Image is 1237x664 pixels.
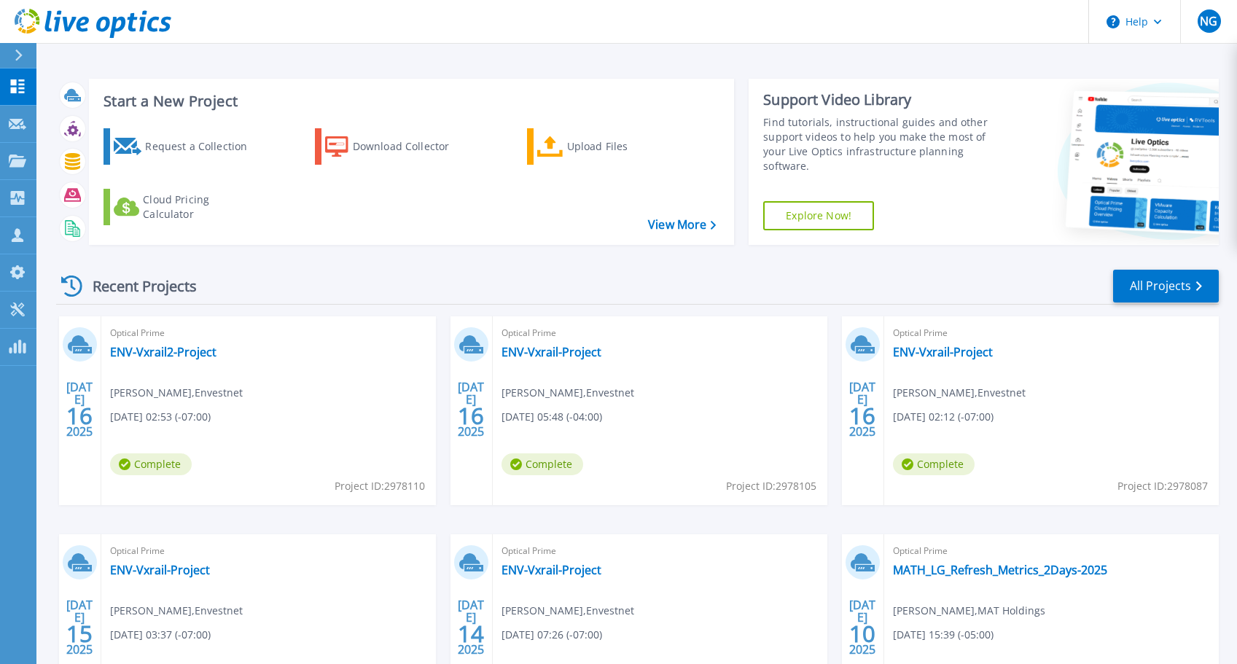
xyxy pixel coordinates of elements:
[457,601,485,654] div: [DATE] 2025
[567,132,684,161] div: Upload Files
[315,128,477,165] a: Download Collector
[502,453,583,475] span: Complete
[56,268,216,304] div: Recent Projects
[893,409,994,425] span: [DATE] 02:12 (-07:00)
[353,132,469,161] div: Download Collector
[110,385,243,401] span: [PERSON_NAME] , Envestnet
[893,453,975,475] span: Complete
[502,385,634,401] span: [PERSON_NAME] , Envestnet
[66,383,93,436] div: [DATE] 2025
[763,90,1001,109] div: Support Video Library
[763,115,1001,173] div: Find tutorials, instructional guides and other support videos to help you make the most of your L...
[502,325,819,341] span: Optical Prime
[110,453,192,475] span: Complete
[110,627,211,643] span: [DATE] 03:37 (-07:00)
[110,543,427,559] span: Optical Prime
[502,563,601,577] a: ENV-Vxrail-Project
[104,189,266,225] a: Cloud Pricing Calculator
[458,628,484,640] span: 14
[1200,15,1217,27] span: NG
[648,218,716,232] a: View More
[1113,270,1219,302] a: All Projects
[502,409,602,425] span: [DATE] 05:48 (-04:00)
[893,345,993,359] a: ENV-Vxrail-Project
[66,628,93,640] span: 15
[335,478,425,494] span: Project ID: 2978110
[104,93,715,109] h3: Start a New Project
[848,383,876,436] div: [DATE] 2025
[502,543,819,559] span: Optical Prime
[893,325,1210,341] span: Optical Prime
[458,410,484,422] span: 16
[502,627,602,643] span: [DATE] 07:26 (-07:00)
[893,603,1045,619] span: [PERSON_NAME] , MAT Holdings
[1117,478,1208,494] span: Project ID: 2978087
[66,601,93,654] div: [DATE] 2025
[110,345,216,359] a: ENV-Vxrail2-Project
[893,543,1210,559] span: Optical Prime
[110,563,210,577] a: ENV-Vxrail-Project
[143,192,260,222] div: Cloud Pricing Calculator
[527,128,690,165] a: Upload Files
[457,383,485,436] div: [DATE] 2025
[849,410,875,422] span: 16
[849,628,875,640] span: 10
[763,201,874,230] a: Explore Now!
[726,478,816,494] span: Project ID: 2978105
[66,410,93,422] span: 16
[848,601,876,654] div: [DATE] 2025
[110,603,243,619] span: [PERSON_NAME] , Envestnet
[893,563,1107,577] a: MATH_LG_Refresh_Metrics_2Days-2025
[110,325,427,341] span: Optical Prime
[110,409,211,425] span: [DATE] 02:53 (-07:00)
[145,132,262,161] div: Request a Collection
[104,128,266,165] a: Request a Collection
[893,385,1026,401] span: [PERSON_NAME] , Envestnet
[502,603,634,619] span: [PERSON_NAME] , Envestnet
[502,345,601,359] a: ENV-Vxrail-Project
[893,627,994,643] span: [DATE] 15:39 (-05:00)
